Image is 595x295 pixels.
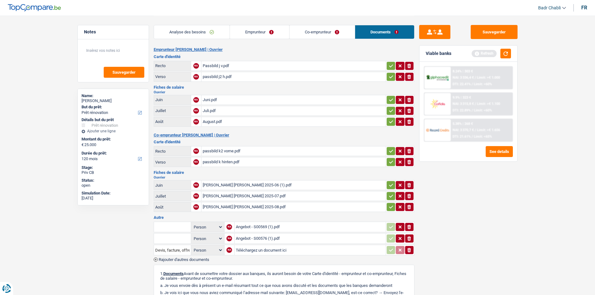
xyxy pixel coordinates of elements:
[82,178,145,183] div: Status:
[155,183,190,188] div: Juin
[155,63,190,68] div: Recto
[82,93,145,98] div: Name:
[453,128,474,132] span: NAI: 3 370,7 €
[453,82,471,86] span: DTI: 22.41%
[154,47,414,52] h2: Emprunteur [PERSON_NAME] | Ouvrier
[453,76,474,80] span: NAI: 3 336,4 €
[236,234,384,243] div: Angebot - S00576 (1).pdf
[82,142,84,147] span: €
[203,146,384,156] div: passbild k2 vorne.pdf
[203,157,384,167] div: passbild k hinten.pdf
[474,108,492,112] span: Limit: <60%
[154,176,414,179] h2: Ouvrier
[155,119,190,124] div: Août
[475,102,476,106] span: /
[474,135,492,139] span: Limit: <65%
[226,247,232,253] div: NA
[82,191,145,196] div: Simulation Date:
[203,117,384,126] div: August.pdf
[82,196,145,201] div: [DATE]
[82,105,144,110] label: But du prêt:
[453,102,474,106] span: NAI: 3 315,8 €
[453,69,473,73] div: 8.24% | 303 €
[472,108,473,112] span: /
[154,170,414,175] h3: Fiches de salaire
[203,95,384,105] div: Juni.pdf
[453,108,471,112] span: DTI: 22.89%
[193,119,199,125] div: NA
[82,137,144,142] label: Montant du prêt:
[193,204,199,210] div: NA
[230,25,289,39] a: Emprunteur
[472,50,497,57] div: Refresh
[475,128,476,132] span: /
[472,82,473,86] span: /
[155,97,190,102] div: Juin
[82,98,145,103] div: [PERSON_NAME]
[203,61,384,71] div: Passbild j v.pdf
[538,5,561,11] span: Badr Chabli
[154,91,414,94] h2: Ouvrier
[581,5,587,11] div: fr
[426,98,449,110] img: Cofidis
[155,149,190,154] div: Recto
[193,63,199,69] div: NA
[154,25,230,39] a: Analyse des besoins
[355,25,414,39] a: Documents
[477,128,500,132] span: Limit: >€ 1.656
[474,82,492,86] span: Limit: <60%
[477,102,500,106] span: Limit: >€ 1.100
[154,55,414,59] h3: Carte d'identité
[203,72,384,81] div: passbild j2 h.pdf
[193,148,199,154] div: NA
[533,3,566,13] a: Badr Chabli
[453,122,473,126] div: 5.38% | 268 €
[471,25,518,39] button: Sauvegarder
[84,29,142,35] h5: Notes
[226,236,232,241] div: NA
[82,165,145,170] div: Stage:
[82,183,145,188] div: open
[8,4,61,12] img: TopCompare Logo
[193,108,199,114] div: NA
[82,117,145,122] div: Détails but du prêt
[154,215,414,219] h3: Autre
[154,140,414,144] h3: Carte d'identité
[154,85,414,89] h3: Fiches de salaire
[477,76,500,80] span: Limit: >€ 1.000
[203,191,384,201] div: [PERSON_NAME] [PERSON_NAME] 2025-07.pdf
[160,271,408,281] p: 1. Avant de soumettre votre dossier aux banques, ils auront besoin de votre Carte d'identité - em...
[155,74,190,79] div: Verso
[203,202,384,212] div: [PERSON_NAME] [PERSON_NAME] 2025-08.pdf
[112,70,136,74] span: Sauvegarder
[104,67,144,78] button: Sauvegarder
[160,283,408,288] p: a. Je vous envoie dès à présent un e-mail résumant tout ce que nous avons discuté et les doc...
[203,106,384,116] div: Juli.pdf
[453,135,471,139] span: DTI: 21.61%
[453,96,471,100] div: 9.9% | 323 €
[159,258,209,262] span: Rajouter d'autres documents
[193,182,199,188] div: NA
[426,124,449,136] img: Record Credits
[163,271,184,276] span: Documents
[226,224,232,230] div: NA
[155,205,190,209] div: Août
[486,146,513,157] button: See details
[82,170,145,175] div: Priv CB
[426,51,451,56] div: Viable banks
[203,180,384,190] div: [PERSON_NAME] [PERSON_NAME] 2025-06 (1).pdf
[193,97,199,103] div: NA
[155,160,190,165] div: Verso
[472,135,473,139] span: /
[290,25,355,39] a: Co-emprunteur
[193,193,199,199] div: NA
[82,151,144,156] label: Durée du prêt:
[426,74,449,81] img: Alphacredit
[82,129,145,133] div: Ajouter une ligne
[475,76,476,80] span: /
[155,108,190,113] div: Juillet
[236,222,384,232] div: Angebot - S00569 (1).pdf
[155,194,190,199] div: Juillet
[154,258,209,262] button: Rajouter d'autres documents
[154,133,414,138] h2: Co-emprunteur [PERSON_NAME] | Ouvrier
